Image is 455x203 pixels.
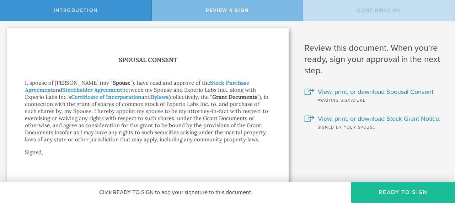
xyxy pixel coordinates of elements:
[304,96,444,103] div: Awaiting signature
[71,94,141,100] a: Certificate of Incorporation
[318,114,440,123] span: View, print, or download Stock Grant Notice.
[25,55,271,65] h1: Spousal Consent
[62,86,122,93] a: Stockholder Agreement
[318,87,433,96] span: View, print, or download Spousal Consent
[25,79,249,93] a: Stock Purchase Agreement
[351,182,455,203] button: Ready to Sign
[25,149,271,170] p: Signed,
[113,79,130,86] strong: Spouse
[357,7,401,13] span: Confirmation
[54,7,98,13] span: Introduction
[25,79,271,143] p: I, spouse of [PERSON_NAME] (my “ ”), have read and approve of the and between my Spouse and Exper...
[99,189,252,196] span: Click READY TO SIGN to add your signature to this document.
[419,148,455,182] iframe: Chat Widget
[206,7,249,13] span: Review & Sign
[151,94,168,100] a: Bylaws
[212,94,257,100] strong: Grant Documents
[304,123,444,130] div: Signed by your spouse
[304,43,444,77] h1: Review this document. When you're ready, sign your approval in the next step.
